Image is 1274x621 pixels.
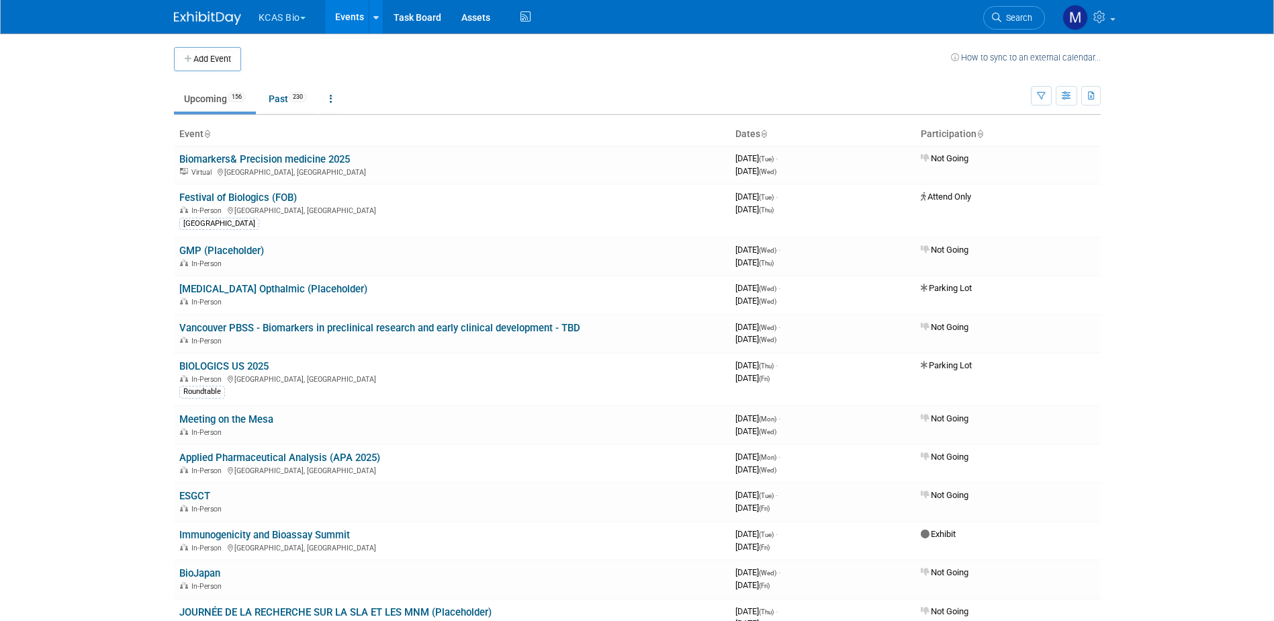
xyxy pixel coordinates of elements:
span: In-Person [191,337,226,345]
span: (Thu) [759,362,774,370]
a: Sort by Participation Type [976,128,983,139]
span: [DATE] [735,322,780,332]
span: - [778,413,780,423]
span: (Fri) [759,375,770,382]
span: [DATE] [735,503,770,513]
span: - [778,322,780,332]
a: Applied Pharmaceutical Analysis (APA 2025) [179,452,380,464]
a: BioJapan [179,567,220,579]
span: [DATE] [735,426,776,436]
span: [DATE] [735,153,778,163]
img: In-Person Event [180,206,188,213]
span: Virtual [191,168,216,177]
a: How to sync to an external calendar... [951,52,1101,63]
span: Parking Lot [921,283,972,293]
span: (Tue) [759,531,774,538]
span: (Thu) [759,259,774,267]
img: In-Person Event [180,505,188,511]
a: ESGCT [179,490,210,502]
img: In-Person Event [180,375,188,382]
span: (Wed) [759,247,776,254]
span: (Tue) [759,194,774,201]
span: [DATE] [735,490,778,500]
img: In-Person Event [180,582,188,589]
span: In-Person [191,428,226,437]
span: Not Going [921,413,968,423]
span: (Fri) [759,582,770,589]
span: [DATE] [735,413,780,423]
span: - [778,452,780,462]
span: (Tue) [759,492,774,499]
span: In-Person [191,206,226,215]
div: [GEOGRAPHIC_DATA] [179,218,259,230]
span: [DATE] [735,204,774,214]
span: (Wed) [759,336,776,343]
span: In-Person [191,259,226,268]
span: - [776,192,778,202]
span: (Wed) [759,168,776,175]
span: (Wed) [759,324,776,331]
a: Immunogenicity and Bioassay Summit [179,529,350,541]
span: Not Going [921,567,968,577]
span: - [776,490,778,500]
span: [DATE] [735,452,780,462]
a: Sort by Start Date [760,128,767,139]
button: Add Event [174,47,241,71]
span: Attend Only [921,192,971,202]
span: Not Going [921,322,968,332]
span: [DATE] [735,529,778,539]
span: [DATE] [735,192,778,202]
span: - [778,245,780,255]
span: [DATE] [735,166,776,176]
span: [DATE] [735,360,778,370]
span: In-Person [191,505,226,513]
span: (Thu) [759,206,774,214]
span: [DATE] [735,542,770,552]
span: (Fri) [759,544,770,551]
span: [DATE] [735,257,774,267]
span: (Fri) [759,505,770,512]
img: In-Person Event [180,337,188,343]
span: [DATE] [735,606,778,616]
span: (Wed) [759,428,776,436]
img: In-Person Event [180,259,188,266]
span: [DATE] [735,580,770,590]
span: (Thu) [759,608,774,616]
a: Search [983,6,1045,30]
img: ExhibitDay [174,11,241,25]
span: Not Going [921,490,968,500]
a: Biomarkers& Precision medicine 2025 [179,153,350,165]
div: [GEOGRAPHIC_DATA], [GEOGRAPHIC_DATA] [179,204,725,215]
span: (Wed) [759,298,776,305]
span: - [776,606,778,616]
span: In-Person [191,582,226,591]
span: [DATE] [735,373,770,383]
span: - [778,283,780,293]
img: Marvin Lewis [1062,5,1088,30]
span: 156 [228,92,246,102]
span: (Wed) [759,466,776,474]
span: In-Person [191,544,226,552]
span: [DATE] [735,567,780,577]
span: Parking Lot [921,360,972,370]
a: GMP (Placeholder) [179,245,264,257]
img: In-Person Event [180,298,188,304]
a: Sort by Event Name [203,128,210,139]
span: [DATE] [735,283,780,293]
img: In-Person Event [180,466,188,473]
span: - [776,529,778,539]
span: In-Person [191,375,226,384]
span: Not Going [921,245,968,255]
th: Participation [915,123,1101,146]
span: 230 [289,92,307,102]
a: BIOLOGICS US 2025 [179,360,269,372]
div: [GEOGRAPHIC_DATA], [GEOGRAPHIC_DATA] [179,166,725,177]
span: (Mon) [759,415,776,423]
a: JOURNÉE DE LA RECHERCHE SUR LA SLA ET LES MNM (Placeholder) [179,606,492,618]
span: [DATE] [735,296,776,306]
a: Past230 [259,86,317,112]
span: - [776,153,778,163]
div: [GEOGRAPHIC_DATA], [GEOGRAPHIC_DATA] [179,542,725,552]
span: Not Going [921,606,968,616]
th: Dates [730,123,915,146]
